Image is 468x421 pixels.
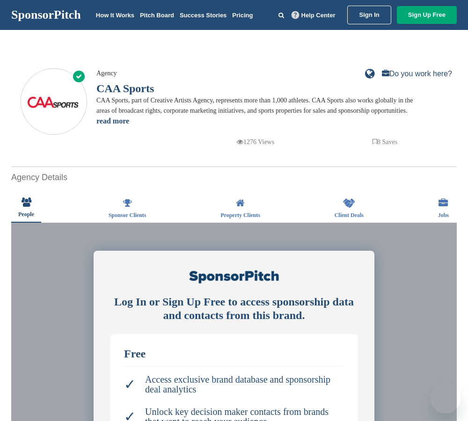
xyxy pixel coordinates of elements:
[109,212,146,218] span: Sponsor Clients
[124,348,344,359] div: Free
[373,136,397,148] p: 8 Saves
[431,384,461,414] iframe: Button to launch messaging window
[232,12,253,19] a: Pricing
[438,212,449,218] span: Jobs
[237,136,274,148] p: 1276 Views
[382,70,452,78] a: Do you work here?
[180,12,227,19] a: Success Stories
[110,295,358,322] div: Log In or Sign Up Free to access sponsorship data and contacts from this brand.
[21,69,87,135] img: Sponsorpitch & CAA Sports
[220,212,260,218] span: Property Clients
[96,12,134,19] a: How It Works
[347,6,391,24] a: Sign In
[96,68,424,79] div: Agency
[11,9,81,21] a: SponsorPitch
[290,10,337,21] a: Help Center
[124,370,344,399] li: Access exclusive brand database and sponsorship deal analytics
[140,12,174,19] a: Pitch Board
[96,82,154,94] a: CAA Sports
[18,211,34,217] span: People
[11,171,457,184] h2: Agency Details
[124,379,136,389] span: ✓
[96,117,129,125] a: read more
[397,6,457,24] a: Sign Up Free
[335,212,364,218] span: Client Deals
[96,95,424,127] div: CAA Sports, part of Creative Artists Agency, represents more than 1,000 athletes. CAA Sports also...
